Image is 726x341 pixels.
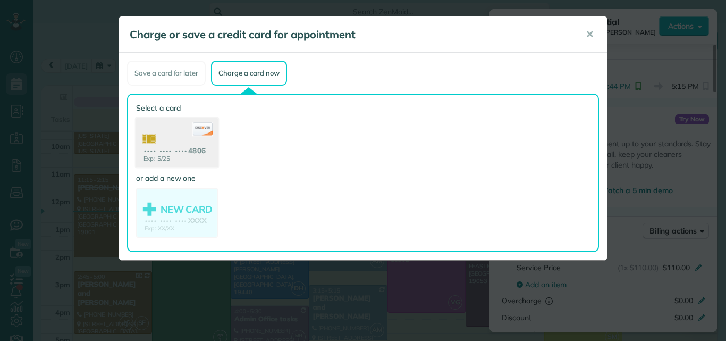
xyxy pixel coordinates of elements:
label: Select a card [136,103,218,113]
div: Save a card for later [127,61,206,86]
div: Charge a card now [211,61,286,86]
h5: Charge or save a credit card for appointment [130,27,571,42]
span: ✕ [586,28,594,40]
label: or add a new one [136,173,218,184]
